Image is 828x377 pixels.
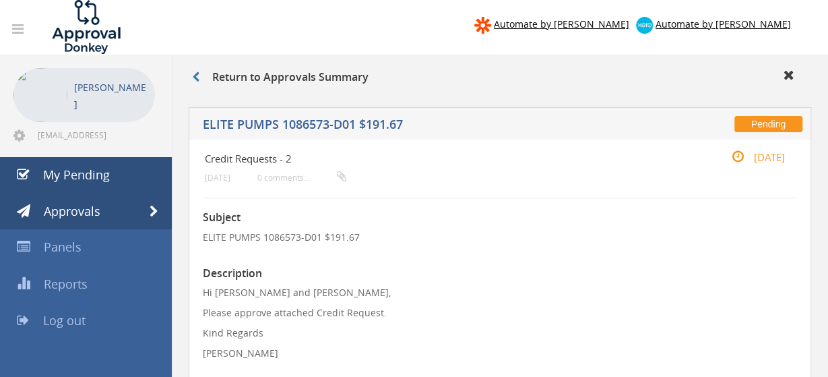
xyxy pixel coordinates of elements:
[203,231,797,244] p: ELITE PUMPS 1086573-D01 $191.67
[494,18,629,30] span: Automate by [PERSON_NAME]
[203,306,797,320] p: Please approve attached Credit Request.
[474,17,491,34] img: zapier-logomark.png
[203,286,797,299] p: Hi [PERSON_NAME] and [PERSON_NAME],
[192,71,369,84] h3: Return to Approvals Summary
[636,17,653,34] img: xero-logo.png
[43,312,86,328] span: Log out
[74,79,148,113] p: [PERSON_NAME]
[44,276,88,292] span: Reports
[718,150,785,165] small: [DATE]
[203,212,797,224] h3: Subject
[43,167,110,183] span: My Pending
[734,116,802,132] span: Pending
[44,239,82,255] span: Panels
[203,268,797,280] h3: Description
[203,118,561,135] h5: ELITE PUMPS 1086573-D01 $191.67
[656,18,791,30] span: Automate by [PERSON_NAME]
[38,129,152,140] span: [EMAIL_ADDRESS][DOMAIN_NAME]
[44,203,100,219] span: Approvals
[205,153,697,165] h4: Credit Requests - 2
[203,326,797,340] p: Kind Regards
[205,173,230,183] small: [DATE]
[203,347,797,360] p: [PERSON_NAME]
[257,173,346,183] small: 0 comments...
